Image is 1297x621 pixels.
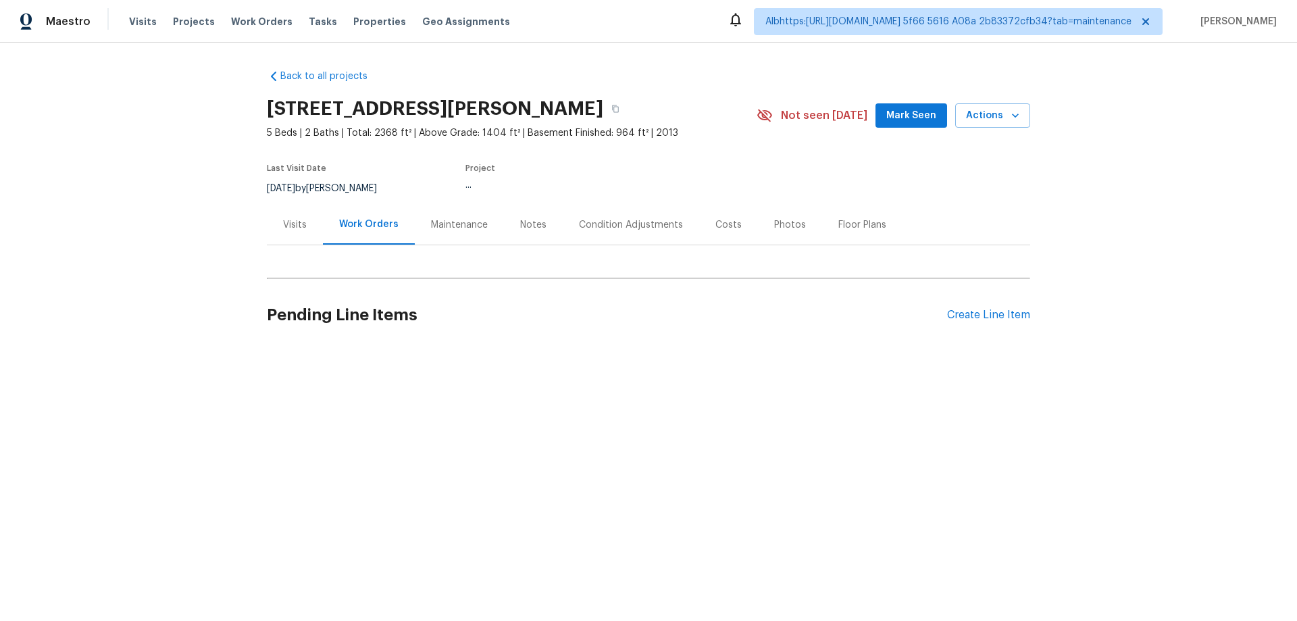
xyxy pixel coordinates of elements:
div: Notes [520,218,546,232]
div: Work Orders [339,218,399,231]
span: Actions [966,107,1019,124]
div: Costs [715,218,742,232]
div: ... [465,180,725,190]
div: Create Line Item [947,309,1030,322]
span: Maestro [46,15,91,28]
div: Visits [283,218,307,232]
span: Geo Assignments [422,15,510,28]
span: [PERSON_NAME] [1195,15,1277,28]
a: Back to all projects [267,70,397,83]
span: Projects [173,15,215,28]
h2: Pending Line Items [267,284,947,347]
button: Mark Seen [875,103,947,128]
span: Properties [353,15,406,28]
h2: [STREET_ADDRESS][PERSON_NAME] [267,102,603,116]
div: Condition Adjustments [579,218,683,232]
span: [DATE] [267,184,295,193]
button: Copy Address [603,97,628,121]
div: by [PERSON_NAME] [267,180,393,197]
span: Mark Seen [886,107,936,124]
button: Actions [955,103,1030,128]
span: Last Visit Date [267,164,326,172]
div: Maintenance [431,218,488,232]
span: Not seen [DATE] [781,109,867,122]
span: 5 Beds | 2 Baths | Total: 2368 ft² | Above Grade: 1404 ft² | Basement Finished: 964 ft² | 2013 [267,126,757,140]
div: Photos [774,218,806,232]
span: Albhttps:[URL][DOMAIN_NAME] 5f66 5616 A08a 2b83372cfb34?tab=maintenance [765,15,1131,28]
span: Project [465,164,495,172]
span: Tasks [309,17,337,26]
span: Work Orders [231,15,293,28]
div: Floor Plans [838,218,886,232]
span: Visits [129,15,157,28]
